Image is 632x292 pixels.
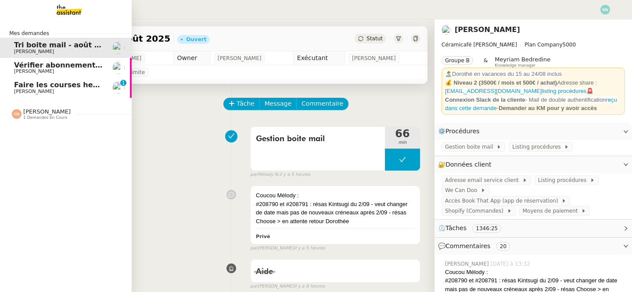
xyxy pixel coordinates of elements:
[472,224,501,233] nz-tag: 1346:25
[265,99,291,109] span: Message
[250,171,310,178] small: Mélody N.
[385,128,420,139] span: 66
[524,42,562,48] span: Plan Company
[294,245,325,252] span: il y a 5 heures
[122,80,125,88] p: 1
[434,220,632,237] div: ⏲️Tâches 1346:25
[250,245,325,252] small: [PERSON_NAME]
[302,99,343,109] span: Commentaire
[445,176,522,185] span: Adresse email service client
[525,96,606,103] span: - Mail de double authentification
[250,255,265,262] span: false
[484,56,488,68] span: &
[366,36,383,42] span: Statut
[499,105,597,111] strong: Demander au KM pour y avoir accès
[112,42,125,54] img: users%2F9mvJqJUvllffspLsQzytnd0Nt4c2%2Favatar%2F82da88e3-d90d-4e39-b37d-dcb7941179ae
[445,128,480,135] span: Procédures
[14,41,114,49] span: Tri boite mail - août 2025
[256,234,270,239] b: Privé
[445,71,562,77] span: 🏝️Dorothé en vacances du 15 au 24/08 inclus
[442,42,517,48] span: Céramicafé [PERSON_NAME]
[293,51,345,65] td: Exécutant
[259,98,297,110] button: Message
[434,156,632,173] div: 🔐Données client
[256,268,273,276] span: Aide
[496,242,510,251] nz-tag: 20
[563,42,576,48] span: 5000
[112,62,125,74] img: users%2FW7e7b233WjXBv8y9FJp8PJv22Cs1%2Favatar%2F21b3669d-5595-472e-a0ea-de11407c45ae
[586,88,593,94] span: 🚨
[256,191,415,200] div: Coucou Mélody :
[434,123,632,140] div: ⚙️Procédures
[12,109,22,119] img: svg
[112,82,125,94] img: users%2FSOpzwpywf0ff3GVMrjy6wZgYrbV2%2Favatar%2F1615313811401.jpeg
[442,25,451,35] img: users%2F9mvJqJUvllffspLsQzytnd0Nt4c2%2Favatar%2F82da88e3-d90d-4e39-b37d-dcb7941179ae
[538,176,590,185] span: Listing procédures
[445,268,625,277] div: Coucou Mélody :
[173,51,210,65] td: Owner
[438,126,484,136] span: ⚙️
[256,200,415,226] div: #208790 et #208791 : résas Kintsugi du 2/09 - veut changer de date mais pas de nouveaux créneaux ...
[445,260,491,268] span: [PERSON_NAME]
[600,5,610,14] img: svg
[23,115,67,120] span: 1 demandes en cours
[250,283,325,290] small: [PERSON_NAME]
[250,245,258,252] span: par
[445,142,496,151] span: Gestion boite mail
[445,78,621,113] div: Adresse share : -
[296,98,348,110] button: Commentaire
[445,96,525,103] strong: Connexion Slack de la cliente
[385,139,420,146] span: min
[14,49,54,54] span: [PERSON_NAME]
[445,242,490,249] span: Commentaires
[250,122,265,129] span: false
[250,283,258,290] span: par
[438,224,509,231] span: ⏲️
[445,88,542,94] a: [EMAIL_ADDRESS][DOMAIN_NAME]
[445,186,481,195] span: We Can Doo
[445,196,561,205] span: Accès Book That App (app de réserrvation)
[495,63,535,68] span: Knowledge manager
[442,56,473,65] nz-tag: Groupe B
[250,171,258,178] span: par
[542,88,586,94] a: listing procédures
[14,61,244,69] span: Vérifier abonnements EDF et créer tableau consommation
[445,79,557,86] strong: 💰 Niveau 2 (3500€ / mois et 500€ / achat)
[512,142,564,151] span: Listing procédures
[256,132,380,146] span: Gestion boite mail
[523,207,581,215] span: Moyens de paiement
[352,54,396,63] span: [PERSON_NAME]
[237,99,255,109] span: Tâche
[14,89,54,94] span: [PERSON_NAME]
[14,68,54,74] span: [PERSON_NAME]
[218,54,262,63] span: [PERSON_NAME]
[455,25,520,34] a: [PERSON_NAME]
[14,81,144,89] span: Faire les courses hebdomadaires
[438,242,513,249] span: 💬
[445,161,492,168] span: Données client
[445,207,507,215] span: Shopify (Commandes)
[495,56,550,63] span: Meyriam Bedredine
[23,108,71,115] span: [PERSON_NAME]
[279,171,310,178] span: il y a 5 heures
[294,283,325,290] span: il y a 8 heures
[438,160,495,170] span: 🔐
[120,80,126,86] nz-badge-sup: 1
[4,29,54,38] span: Mes demandes
[186,37,206,42] div: Ouvert
[434,238,632,255] div: 💬Commentaires 20
[223,98,260,110] button: Tâche
[495,56,550,68] app-user-label: Knowledge manager
[250,182,265,189] span: false
[445,224,467,231] span: Tâches
[491,260,532,268] span: [DATE] à 13:32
